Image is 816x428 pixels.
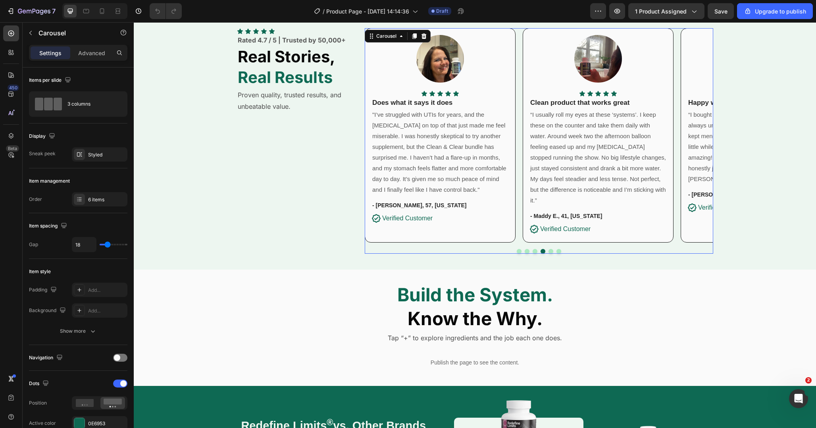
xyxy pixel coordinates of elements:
span: 1 product assigned [635,7,687,15]
span: / [323,7,325,15]
button: Dot [423,227,427,231]
div: Show more [60,327,97,335]
button: Dot [383,227,388,231]
div: Items per slide [29,75,73,86]
button: Dot [391,227,396,231]
p: Settings [39,49,62,57]
div: Padding [29,285,58,295]
button: Upgrade to publish [737,3,813,19]
span: Save [714,8,727,15]
div: Rich Text Editor. Editing area: main [238,177,375,189]
iframe: Design area [134,22,816,428]
div: Undo/Redo [150,3,182,19]
div: Active color [29,420,56,427]
div: Dots [29,378,50,389]
button: Dot [399,227,404,231]
div: Gap [29,241,38,248]
div: 450 [8,85,19,91]
iframe: Intercom live chat [789,389,808,408]
strong: - Maddy E., 41, [US_STATE] [396,191,469,197]
h2: Redefine Limits vs. Other Brands [103,395,297,412]
p: Clean product that works great [396,75,532,86]
sup: ® [193,395,199,405]
div: Order [29,196,42,203]
p: 7 [52,6,56,16]
p: Tap “+” to explore ingredients and the job each one does. [1,310,681,322]
button: Show more [29,324,127,338]
input: Auto [72,237,96,252]
p: Carousel [38,28,106,38]
div: Item management [29,177,70,185]
div: 0E6953 [88,420,125,427]
div: 6 items [88,196,125,203]
div: Background [29,305,67,316]
div: Item style [29,268,51,275]
p: Does what it says it does [239,75,374,86]
div: Carousel [241,10,264,17]
div: Sneak peek [29,150,56,157]
button: 1 product assigned [628,3,704,19]
strong: - [PERSON_NAME], 57, [US_STATE] [239,180,333,186]
p: Verified Customer [406,201,457,213]
p: Verified Customer [248,191,299,202]
button: Dot [407,227,412,231]
div: Rich Text Editor. Editing area: main [238,86,375,174]
p: “I bought these for my wife because she was always uncomfortable with [MEDICAL_DATA] and kept men... [554,87,690,162]
p: Advanced [78,49,105,57]
div: Item spacing [29,221,69,231]
button: Dot [415,227,420,231]
button: Save [708,3,734,19]
span: 2 [805,377,812,384]
strong: Build the System. [264,261,419,283]
strong: Know the Why. [274,285,409,307]
span: Product Page - [DATE] 14:14:36 [326,7,409,15]
div: Styled [88,151,125,158]
div: Upgrade to publish [744,7,806,15]
p: Happy wife is a happy life! [554,75,690,86]
img: gempages_540502298107839359-25859e4b-06e1-468a-91ee-777f0693ee32.jpg [441,13,488,60]
p: "I’ve struggled with UTIs for years, and the [MEDICAL_DATA] on top of that just made me feel mise... [239,87,374,173]
div: Navigation [29,353,64,363]
div: Beta [6,145,19,152]
button: 7 [3,3,59,19]
p: “I usually roll my eyes at these ‘systems’. I keep these on the counter and take them daily with ... [396,87,532,183]
span: Draft [436,8,448,15]
p: Verified Customer [564,180,615,191]
div: 3 columns [67,95,116,113]
div: Display [29,131,57,142]
div: Add... [88,287,125,294]
div: Position [29,399,47,407]
strong: - [PERSON_NAME], 64, [US_STATE] [554,169,649,175]
div: Add... [88,307,125,314]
